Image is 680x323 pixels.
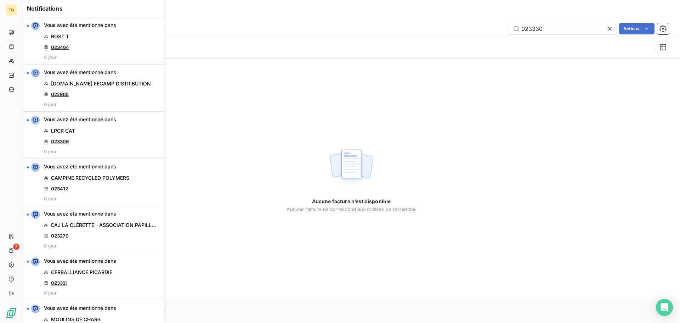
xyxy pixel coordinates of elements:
[51,44,69,50] a: 023464
[44,196,57,201] span: 0 jour
[44,54,57,60] span: 0 jour
[44,149,57,154] span: 0 jour
[44,22,116,29] span: Vous avez été mentionné dans
[312,198,391,205] span: Aucune facture n’est disponible
[23,206,164,253] button: Vous avez été mentionné dansCAJ LA CLÉRETTE - ASSOCIATION PAPILLONS0232700 jour
[27,4,160,13] h6: Notifications
[23,159,164,206] button: Vous avez été mentionné dansCAMPINE RECYCLED POLYMERS0234120 jour
[51,139,69,144] a: 023309
[44,290,57,296] span: 0 jour
[329,145,374,189] img: empty state
[51,127,75,134] span: LPCR CAT
[44,101,57,107] span: 0 jour
[51,174,129,182] span: CAMPINE RECYCLED POLYMERS
[51,269,112,276] span: CERBALLIANCE PICARDIE
[51,222,157,229] span: CAJ LA CLÉRETTE - ASSOCIATION PAPILLONS
[51,186,68,191] a: 023412
[23,65,164,112] button: Vous avez été mentionné dans[DOMAIN_NAME] FECAMP DISTRIBUTION0229050 jour
[287,206,416,212] span: Aucune facture ne correspond aux critères de recherche
[44,243,57,249] span: 0 jour
[619,23,654,34] button: Actions
[44,163,116,170] span: Vous avez été mentionné dans
[44,69,116,76] span: Vous avez été mentionné dans
[6,307,17,319] img: Logo LeanPay
[44,257,116,264] span: Vous avez été mentionné dans
[44,305,116,312] span: Vous avez été mentionné dans
[44,116,116,123] span: Vous avez été mentionné dans
[51,33,69,40] span: BOST.T
[6,4,17,16] div: EQ
[23,112,164,159] button: Vous avez été mentionné dansLPCR CAT0233090 jour
[23,17,164,65] button: Vous avez été mentionné dansBOST.T0234640 jour
[51,80,151,87] span: [DOMAIN_NAME] FECAMP DISTRIBUTION
[44,210,116,217] span: Vous avez été mentionné dans
[656,299,673,316] div: Open Intercom Messenger
[51,316,101,323] span: MOULINS DE CHARS
[23,253,164,300] button: Vous avez été mentionné dansCERBALLIANCE PICARDIE0233210 jour
[13,244,19,250] span: 7
[51,280,68,286] a: 023321
[51,233,69,239] a: 023270
[510,23,616,34] input: Rechercher
[51,91,69,97] a: 022905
